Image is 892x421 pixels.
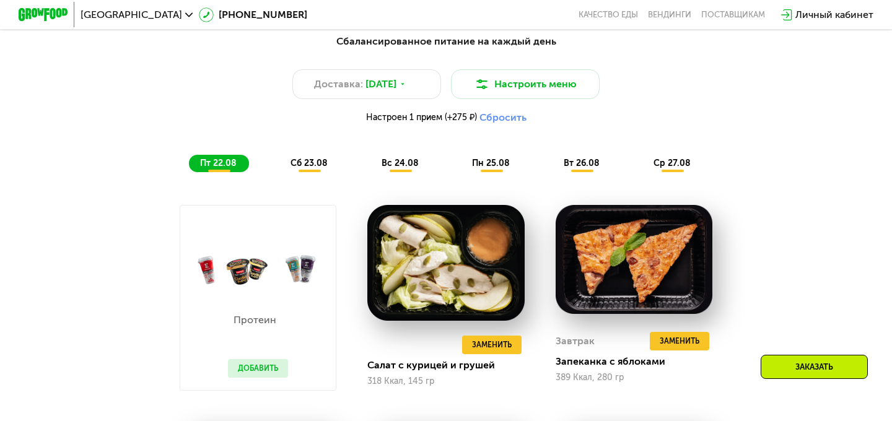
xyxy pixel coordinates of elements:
span: вт 26.08 [564,158,600,168]
a: Вендинги [648,10,691,20]
p: Протеин [228,315,282,325]
span: пн 25.08 [472,158,510,168]
span: Заменить [472,339,512,351]
span: Заменить [660,335,699,347]
span: Доставка: [314,77,363,92]
a: [PHONE_NUMBER] [199,7,307,22]
div: поставщикам [701,10,765,20]
div: 318 Ккал, 145 гр [367,376,524,386]
div: Личный кабинет [795,7,873,22]
span: ср 27.08 [654,158,691,168]
div: 389 Ккал, 280 гр [556,373,712,383]
button: Заменить [650,332,709,350]
button: Добавить [228,359,288,378]
span: [GEOGRAPHIC_DATA] [81,10,182,20]
div: Салат с курицей и грушей [367,359,534,371]
button: Настроить меню [451,69,600,99]
div: Запеканка с яблоками [556,355,722,368]
button: Сбросить [479,111,527,124]
span: Настроен 1 прием (+275 ₽) [366,113,477,122]
span: вс 24.08 [382,158,419,168]
div: Завтрак [556,332,595,350]
div: Сбалансированное питание на каждый день [79,34,813,50]
div: Заказать [761,355,868,379]
button: Заменить [462,336,522,354]
a: Качество еды [579,10,638,20]
span: [DATE] [365,77,396,92]
span: сб 23.08 [291,158,328,168]
span: пт 22.08 [200,158,237,168]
